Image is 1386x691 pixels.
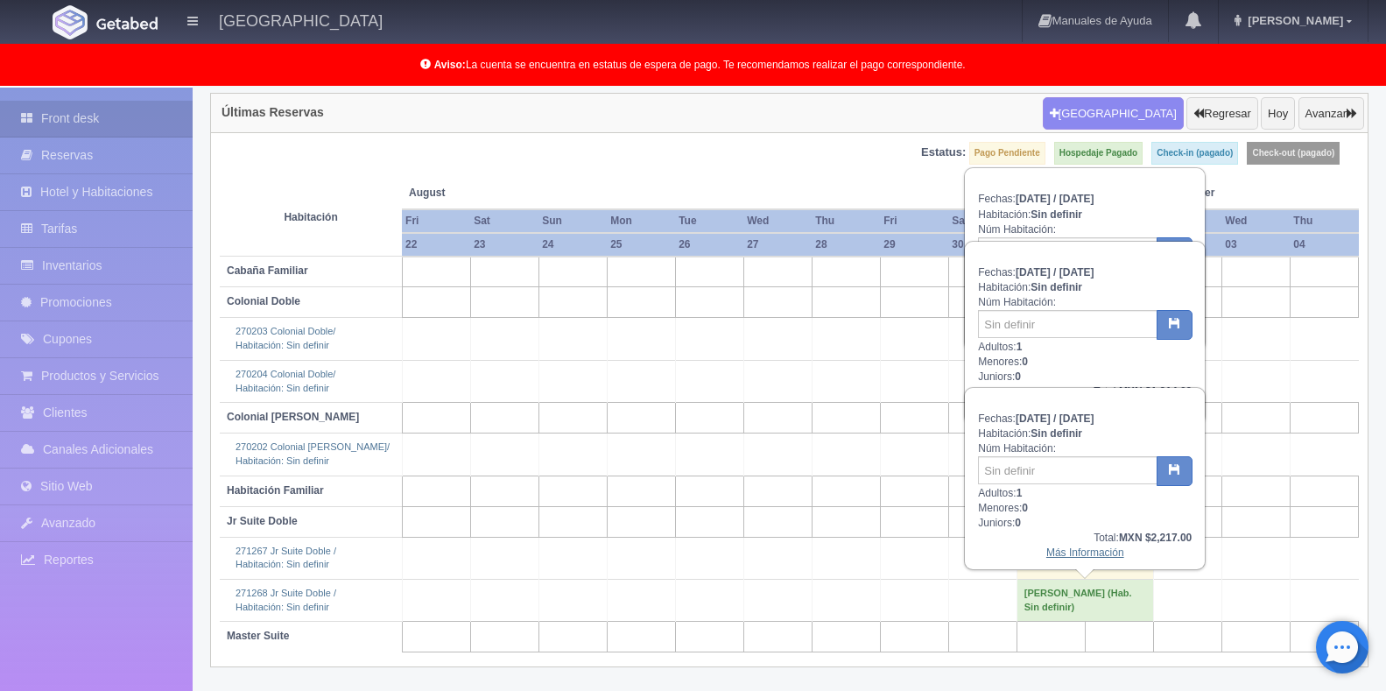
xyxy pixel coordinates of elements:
[1015,370,1021,383] b: 0
[1017,487,1023,499] b: 1
[96,17,158,30] img: Getabed
[978,456,1157,484] input: Sin definir
[1119,532,1192,544] b: MXN $2,217.00
[1221,233,1290,257] th: 03
[978,237,1157,265] input: Sin definir
[1016,266,1094,279] b: [DATE] / [DATE]
[1017,580,1153,622] td: [PERSON_NAME] (Hab. Sin definir)
[969,142,1045,165] label: Pago Pendiente
[1017,341,1023,353] b: 1
[978,310,1157,338] input: Sin definir
[743,209,812,233] th: Wed
[538,233,607,257] th: 24
[1186,97,1257,130] button: Regresar
[222,106,324,119] h4: Últimas Reservas
[236,326,335,350] a: 270203 Colonial Doble/Habitación: Sin definir
[227,630,289,642] b: Master Suite
[219,9,383,31] h4: [GEOGRAPHIC_DATA]
[227,264,308,277] b: Cabaña Familiar
[402,209,470,233] th: Fri
[1031,208,1082,221] b: Sin definir
[227,295,300,307] b: Colonial Doble
[1022,356,1028,368] b: 0
[880,209,948,233] th: Fri
[675,209,743,233] th: Tue
[53,5,88,39] img: Getabed
[948,209,1017,233] th: Sat
[978,384,1192,399] div: Total:
[812,233,880,257] th: 28
[236,588,336,612] a: 271268 Jr Suite Doble /Habitación: Sin definir
[880,233,948,257] th: 29
[1054,142,1143,165] label: Hospedaje Pagado
[1290,233,1358,257] th: 04
[607,209,675,233] th: Mon
[1015,517,1021,529] b: 0
[434,59,466,71] b: Aviso:
[1221,209,1290,233] th: Wed
[236,369,335,393] a: 270204 Colonial Doble/Habitación: Sin definir
[470,233,538,257] th: 23
[1261,97,1295,130] button: Hoy
[966,389,1204,569] div: Fechas: Habitación: Núm Habitación: Adultos: Menores: Juniors:
[743,233,812,257] th: 27
[1016,412,1094,425] b: [DATE] / [DATE]
[966,243,1204,423] div: Fechas: Habitación: Núm Habitación: Adultos: Menores: Juniors:
[538,209,607,233] th: Sun
[1290,209,1358,233] th: Thu
[470,209,538,233] th: Sat
[227,411,359,423] b: Colonial [PERSON_NAME]
[1119,385,1192,398] b: MXN $1,814.00
[227,515,298,527] b: Jr Suite Doble
[1160,186,1283,201] span: September
[607,233,675,257] th: 25
[1043,97,1184,130] button: [GEOGRAPHIC_DATA]
[1022,502,1028,514] b: 0
[236,546,336,570] a: 271267 Jr Suite Doble /Habitación: Sin definir
[1046,546,1124,559] a: Más Información
[1151,142,1238,165] label: Check-in (pagado)
[1031,281,1082,293] b: Sin definir
[966,169,1204,349] div: Fechas: Habitación: Núm Habitación: Adultos: Menores: Juniors:
[402,233,470,257] th: 22
[1031,427,1082,440] b: Sin definir
[1247,142,1340,165] label: Check-out (pagado)
[978,531,1192,546] div: Total:
[1298,97,1364,130] button: Avanzar
[675,233,743,257] th: 26
[236,441,390,466] a: 270202 Colonial [PERSON_NAME]/Habitación: Sin definir
[948,233,1017,257] th: 30
[1243,14,1343,27] span: [PERSON_NAME]
[284,211,337,223] strong: Habitación
[921,145,966,161] label: Estatus:
[227,484,324,497] b: Habitación Familiar
[1016,193,1094,205] b: [DATE] / [DATE]
[812,209,880,233] th: Thu
[409,186,531,201] span: August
